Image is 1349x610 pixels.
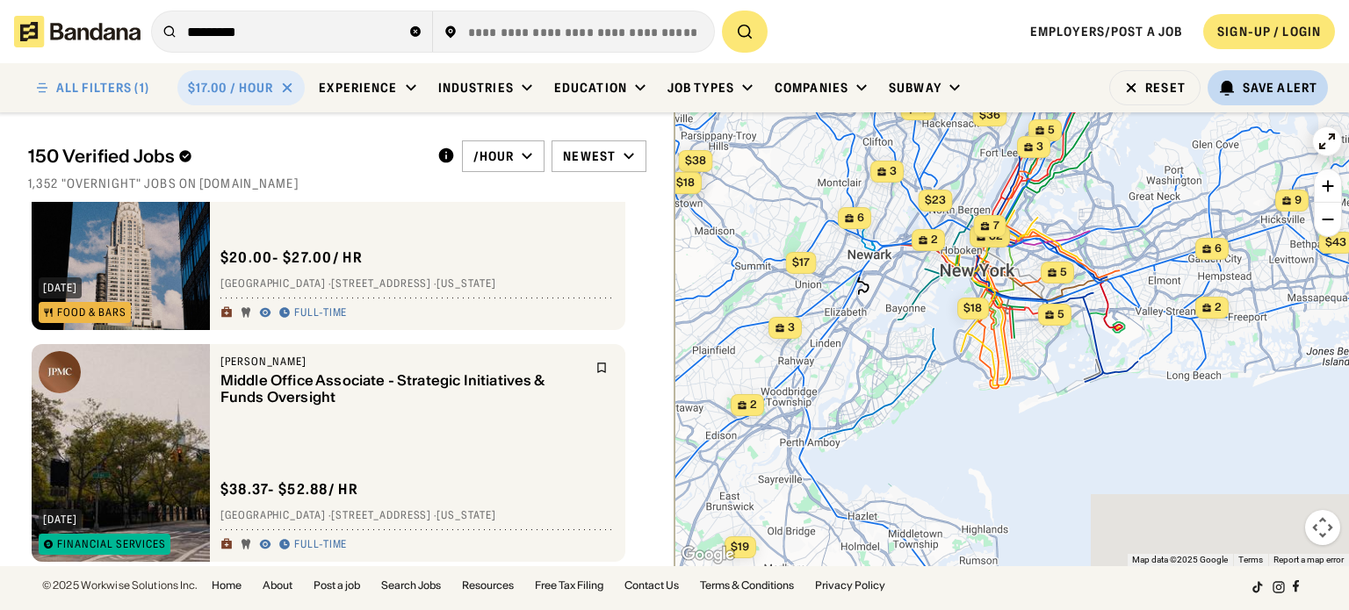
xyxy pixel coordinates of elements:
span: Map data ©2025 Google [1132,555,1228,564]
span: 3 [788,320,795,335]
button: Map camera controls [1305,510,1340,545]
a: Post a job [314,580,360,591]
span: 2 [750,398,757,413]
span: $36 [979,108,1000,121]
div: Newest [563,148,616,164]
img: Google [679,543,737,566]
img: Bandana logotype [14,16,141,47]
a: Terms & Conditions [700,580,794,591]
span: 2 [1215,300,1222,315]
span: 3 [1036,140,1043,154]
div: Industries [438,80,514,96]
div: $17.00 / hour [188,80,274,96]
a: Terms (opens in new tab) [1238,555,1263,564]
a: Home [212,580,242,591]
span: 6 [1215,241,1222,256]
div: grid [28,202,646,567]
span: $43 [1325,235,1346,248]
div: Companies [775,80,848,96]
div: Save Alert [1243,80,1317,96]
span: 6 [857,211,864,226]
a: Contact Us [624,580,679,591]
span: $38 [685,154,706,167]
a: Free Tax Filing [535,580,603,591]
span: $43 [907,102,928,115]
span: 3 [890,164,897,179]
div: Reset [1145,82,1186,94]
a: Resources [462,580,514,591]
div: Subway [889,80,941,96]
div: /hour [473,148,515,164]
div: Experience [319,80,397,96]
span: 5 [1060,265,1067,280]
span: 2 [931,233,938,248]
a: Report a map error [1273,555,1344,564]
a: About [263,580,292,591]
div: Job Types [667,80,734,96]
span: $17 [792,255,810,269]
div: 150 Verified Jobs [28,146,423,167]
span: 7 [993,219,999,233]
div: SIGN-UP / LOGIN [1217,24,1321,39]
span: $18 [963,301,982,314]
a: Employers/Post a job [1030,24,1182,39]
a: Open this area in Google Maps (opens a new window) [679,543,737,566]
div: Education [554,80,627,96]
span: 82 [989,229,1003,244]
div: © 2025 Workwise Solutions Inc. [42,580,198,591]
span: $23 [925,193,946,206]
div: 1,352 "overnight" jobs on [DOMAIN_NAME] [28,176,646,191]
a: Search Jobs [381,580,441,591]
span: 9 [1295,193,1302,208]
span: 5 [1048,123,1055,138]
div: ALL FILTERS (1) [56,82,149,94]
a: Privacy Policy [815,580,885,591]
span: 5 [1057,307,1064,322]
span: $18 [676,176,695,189]
span: $19 [731,540,749,553]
